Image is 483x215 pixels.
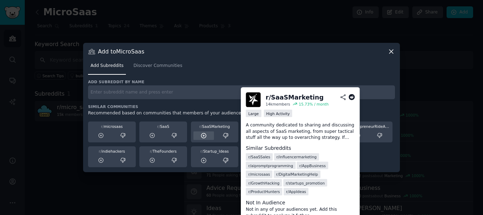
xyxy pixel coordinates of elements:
[248,154,270,159] span: r/ SaaSSales
[276,172,318,177] span: r/ DigitalMarketingHelp
[91,149,133,154] div: indiehackers
[98,48,144,55] h3: Add to MicroSaas
[248,189,280,194] span: r/ ProductHunters
[286,180,325,185] span: r/ startups_promotion
[277,154,317,159] span: r/ influencermarketing
[347,124,390,129] div: EntrepreneurRideAlong
[286,189,306,194] span: r/ AppIdeas
[200,149,203,153] span: r/
[88,110,395,117] div: Recommended based on communities that members of your audience also participate in.
[91,124,133,129] div: microsaas
[248,163,293,168] span: r/ aipromptprogramming
[150,149,153,153] span: r/
[299,102,328,107] div: 15.73 % / month
[246,92,261,107] img: SaaSMarketing
[246,110,261,117] div: Large
[88,85,395,99] input: Enter subreddit name and press enter
[101,124,104,129] span: r/
[264,110,292,117] div: High Activity
[266,102,290,107] div: 14k members
[133,63,182,69] span: Discover Communities
[99,149,101,153] span: r/
[131,60,185,75] a: Discover Communities
[199,124,202,129] span: r/
[246,199,355,206] dt: Not In Audience
[142,149,185,154] div: TheFounders
[193,149,236,154] div: Startup_Ideas
[157,124,160,129] span: r/
[88,104,395,109] h3: Similar Communities
[248,172,270,177] span: r/ microsaas
[299,163,326,168] span: r/ AppBusiness
[246,145,355,152] dt: Similar Subreddits
[266,93,324,102] div: r/ SaaSMarketing
[91,63,123,69] span: Add Subreddits
[248,180,279,185] span: r/ GrowthHacking
[88,79,395,84] h3: Add subreddit by name
[142,124,185,129] div: SaaS
[246,122,355,141] p: A community dedicated to sharing and discussing all aspects of SaaS marketing, from super tactica...
[88,60,126,75] a: Add Subreddits
[193,124,236,129] div: SaaSMarketing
